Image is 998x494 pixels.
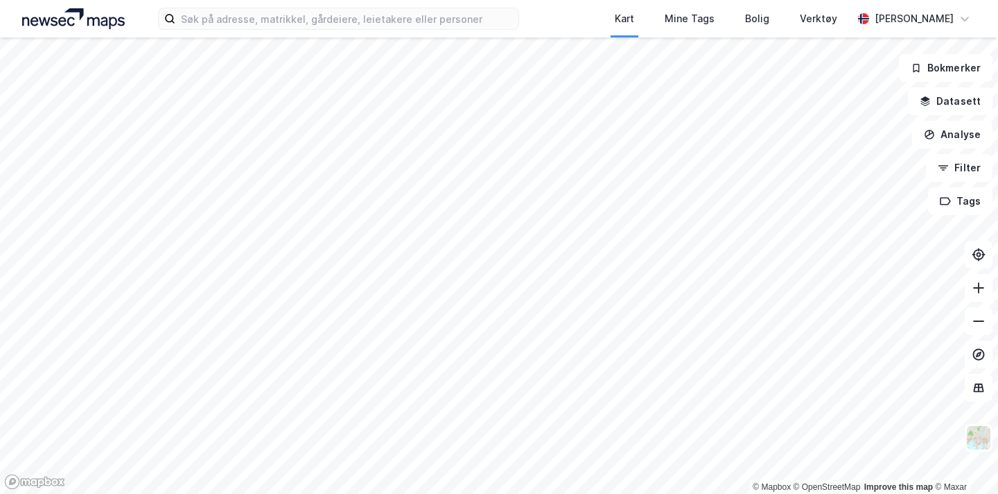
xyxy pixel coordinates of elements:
a: Mapbox [753,482,791,492]
div: [PERSON_NAME] [875,10,954,27]
a: Improve this map [864,482,933,492]
button: Analyse [912,121,992,148]
button: Bokmerker [899,54,992,82]
iframe: Chat Widget [929,427,998,494]
img: logo.a4113a55bc3d86da70a041830d287a7e.svg [22,8,125,29]
a: OpenStreetMap [794,482,861,492]
div: Mine Tags [665,10,715,27]
div: Kart [615,10,634,27]
button: Tags [928,187,992,215]
a: Mapbox homepage [4,474,65,490]
img: Z [965,425,992,451]
button: Datasett [908,87,992,115]
button: Filter [926,154,992,182]
div: Bolig [745,10,769,27]
input: Søk på adresse, matrikkel, gårdeiere, leietakere eller personer [175,8,518,29]
div: Verktøy [800,10,837,27]
div: Kontrollprogram for chat [929,427,998,494]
